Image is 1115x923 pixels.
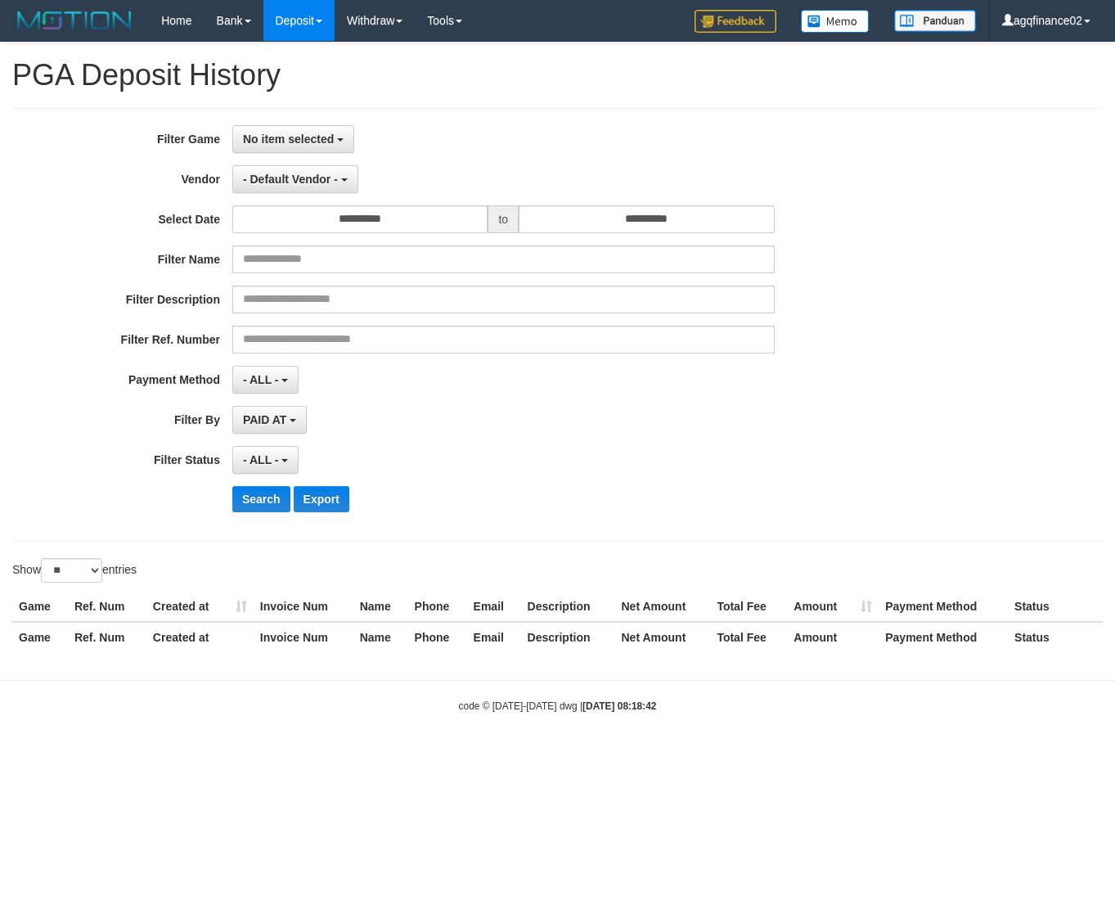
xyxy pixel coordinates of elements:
[408,622,467,652] th: Phone
[243,453,279,466] span: - ALL -
[408,592,467,622] th: Phone
[68,622,146,652] th: Ref. Num
[254,622,353,652] th: Invoice Num
[146,622,254,652] th: Created at
[695,10,776,33] img: Feedback.jpg
[894,10,976,32] img: panduan.png
[12,59,1103,92] h1: PGA Deposit History
[41,558,102,583] select: Showentries
[243,373,279,386] span: - ALL -
[12,8,137,33] img: MOTION_logo.png
[12,592,68,622] th: Game
[521,592,615,622] th: Description
[467,622,521,652] th: Email
[232,446,299,474] button: - ALL -
[615,592,711,622] th: Net Amount
[232,366,299,394] button: - ALL -
[879,592,1008,622] th: Payment Method
[1008,592,1103,622] th: Status
[232,165,358,193] button: - Default Vendor -
[12,558,137,583] label: Show entries
[787,592,879,622] th: Amount
[68,592,146,622] th: Ref. Num
[232,406,307,434] button: PAID AT
[615,622,711,652] th: Net Amount
[294,486,349,512] button: Export
[582,700,656,712] strong: [DATE] 08:18:42
[710,622,787,652] th: Total Fee
[353,622,408,652] th: Name
[353,592,408,622] th: Name
[801,10,870,33] img: Button%20Memo.svg
[243,133,334,146] span: No item selected
[232,125,354,153] button: No item selected
[146,592,254,622] th: Created at
[710,592,787,622] th: Total Fee
[254,592,353,622] th: Invoice Num
[879,622,1008,652] th: Payment Method
[1008,622,1103,652] th: Status
[243,173,338,186] span: - Default Vendor -
[232,486,290,512] button: Search
[787,622,879,652] th: Amount
[521,622,615,652] th: Description
[459,700,657,712] small: code © [DATE]-[DATE] dwg |
[467,592,521,622] th: Email
[243,413,286,426] span: PAID AT
[12,622,68,652] th: Game
[488,205,519,233] span: to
